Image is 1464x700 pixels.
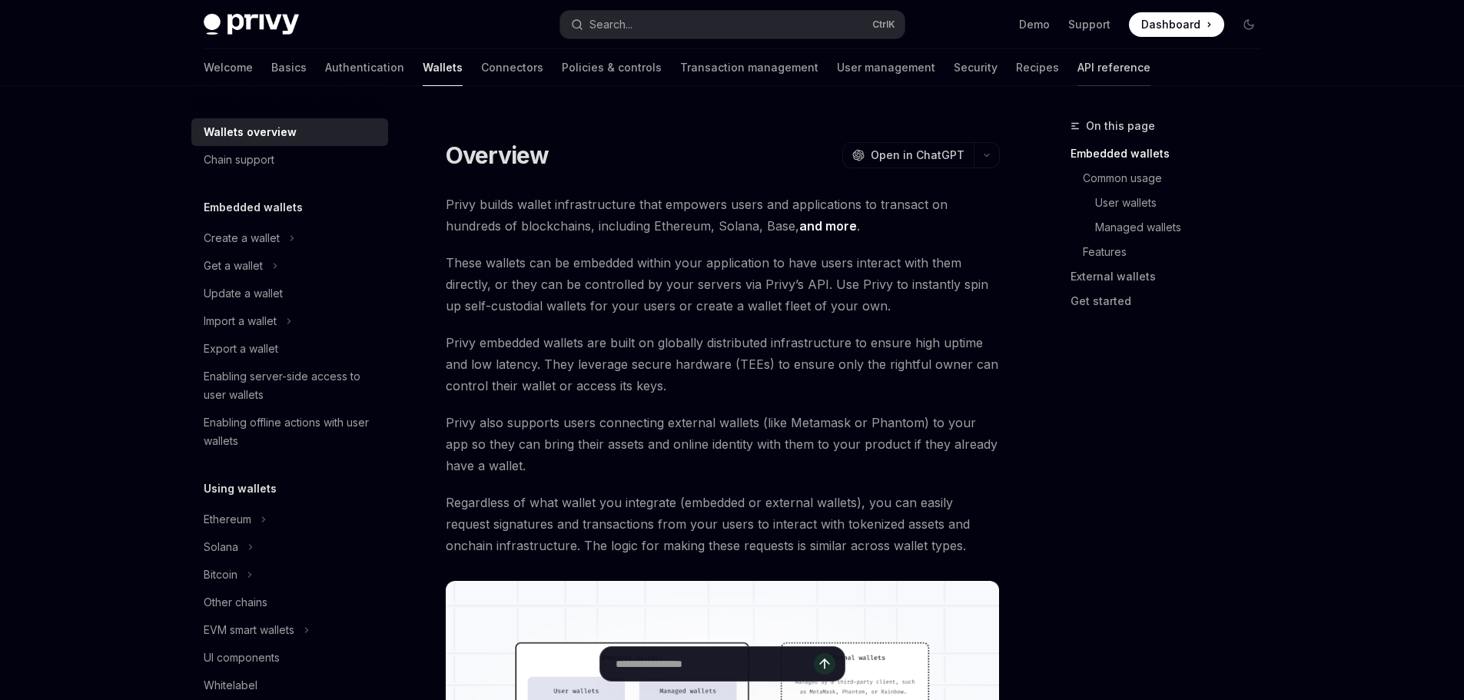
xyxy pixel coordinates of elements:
div: EVM smart wallets [204,621,294,639]
button: Send message [814,653,835,675]
a: Policies & controls [562,49,662,86]
span: These wallets can be embedded within your application to have users interact with them directly, ... [446,252,1000,317]
a: Security [954,49,998,86]
span: Privy embedded wallets are built on globally distributed infrastructure to ensure high uptime and... [446,332,1000,396]
h5: Embedded wallets [204,198,303,217]
span: On this page [1086,117,1155,135]
button: Search...CtrlK [560,11,905,38]
a: Export a wallet [191,335,388,363]
a: External wallets [1071,264,1273,289]
h5: Using wallets [204,479,277,498]
div: Create a wallet [204,229,280,247]
a: Dashboard [1129,12,1224,37]
a: Demo [1019,17,1050,32]
div: Get a wallet [204,257,263,275]
a: Enabling offline actions with user wallets [191,409,388,455]
a: Whitelabel [191,672,388,699]
div: Import a wallet [204,312,277,330]
a: Enabling server-side access to user wallets [191,363,388,409]
a: Wallets [423,49,463,86]
a: UI components [191,644,388,672]
div: Whitelabel [204,676,257,695]
span: Privy builds wallet infrastructure that empowers users and applications to transact on hundreds o... [446,194,1000,237]
div: Other chains [204,593,267,612]
a: Authentication [325,49,404,86]
a: API reference [1077,49,1150,86]
span: Open in ChatGPT [871,148,964,163]
a: Transaction management [680,49,818,86]
div: Export a wallet [204,340,278,358]
a: Support [1068,17,1110,32]
div: Update a wallet [204,284,283,303]
div: Chain support [204,151,274,169]
button: Toggle dark mode [1237,12,1261,37]
a: User wallets [1095,191,1273,215]
button: Open in ChatGPT [842,142,974,168]
a: Embedded wallets [1071,141,1273,166]
a: and more [799,218,857,234]
div: UI components [204,649,280,667]
div: Enabling offline actions with user wallets [204,413,379,450]
h1: Overview [446,141,549,169]
a: Wallets overview [191,118,388,146]
a: Features [1083,240,1273,264]
div: Bitcoin [204,566,237,584]
a: Chain support [191,146,388,174]
a: Basics [271,49,307,86]
span: Ctrl K [872,18,895,31]
a: Update a wallet [191,280,388,307]
div: Wallets overview [204,123,297,141]
div: Solana [204,538,238,556]
div: Search... [589,15,632,34]
img: dark logo [204,14,299,35]
div: Enabling server-side access to user wallets [204,367,379,404]
div: Ethereum [204,510,251,529]
a: Connectors [481,49,543,86]
span: Regardless of what wallet you integrate (embedded or external wallets), you can easily request si... [446,492,1000,556]
a: Other chains [191,589,388,616]
a: Get started [1071,289,1273,314]
a: Managed wallets [1095,215,1273,240]
a: Welcome [204,49,253,86]
span: Dashboard [1141,17,1200,32]
a: Common usage [1083,166,1273,191]
span: Privy also supports users connecting external wallets (like Metamask or Phantom) to your app so t... [446,412,1000,476]
a: User management [837,49,935,86]
a: Recipes [1016,49,1059,86]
